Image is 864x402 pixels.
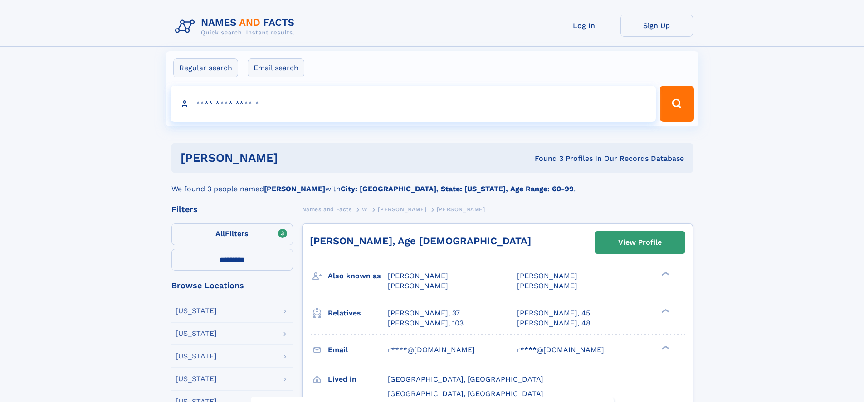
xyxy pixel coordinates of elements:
[302,203,352,215] a: Names and Facts
[378,203,426,215] a: [PERSON_NAME]
[517,281,577,290] span: [PERSON_NAME]
[517,318,591,328] a: [PERSON_NAME], 48
[388,271,448,280] span: [PERSON_NAME]
[173,58,238,77] label: Regular search
[171,281,293,290] div: Browse Locations
[437,206,485,213] span: [PERSON_NAME]
[618,232,662,253] div: View Profile
[620,15,693,37] a: Sign Up
[264,184,325,193] b: [PERSON_NAME]
[176,375,217,383] div: [US_STATE]
[388,375,543,383] span: [GEOGRAPHIC_DATA], [GEOGRAPHIC_DATA]
[378,206,426,213] span: [PERSON_NAME]
[659,344,670,350] div: ❯
[362,206,368,213] span: W
[517,271,577,280] span: [PERSON_NAME]
[248,58,304,77] label: Email search
[181,152,406,164] h1: [PERSON_NAME]
[171,223,293,245] label: Filters
[328,268,388,284] h3: Also known as
[176,307,217,315] div: [US_STATE]
[548,15,620,37] a: Log In
[215,229,225,238] span: All
[328,305,388,321] h3: Relatives
[171,205,293,213] div: Filters
[341,184,574,193] b: City: [GEOGRAPHIC_DATA], State: [US_STATE], Age Range: 60-99
[659,271,670,277] div: ❯
[328,342,388,358] h3: Email
[388,308,460,318] a: [PERSON_NAME], 37
[362,203,368,215] a: W
[595,232,685,253] a: View Profile
[660,86,693,122] button: Search Button
[388,389,543,398] span: [GEOGRAPHIC_DATA], [GEOGRAPHIC_DATA]
[171,15,302,39] img: Logo Names and Facts
[659,308,670,314] div: ❯
[388,318,464,328] a: [PERSON_NAME], 103
[176,330,217,337] div: [US_STATE]
[310,235,531,247] a: [PERSON_NAME], Age [DEMOGRAPHIC_DATA]
[176,353,217,360] div: [US_STATE]
[328,372,388,387] h3: Lived in
[171,86,656,122] input: search input
[171,173,693,194] div: We found 3 people named with .
[517,308,590,318] a: [PERSON_NAME], 45
[388,281,448,290] span: [PERSON_NAME]
[406,154,684,164] div: Found 3 Profiles In Our Records Database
